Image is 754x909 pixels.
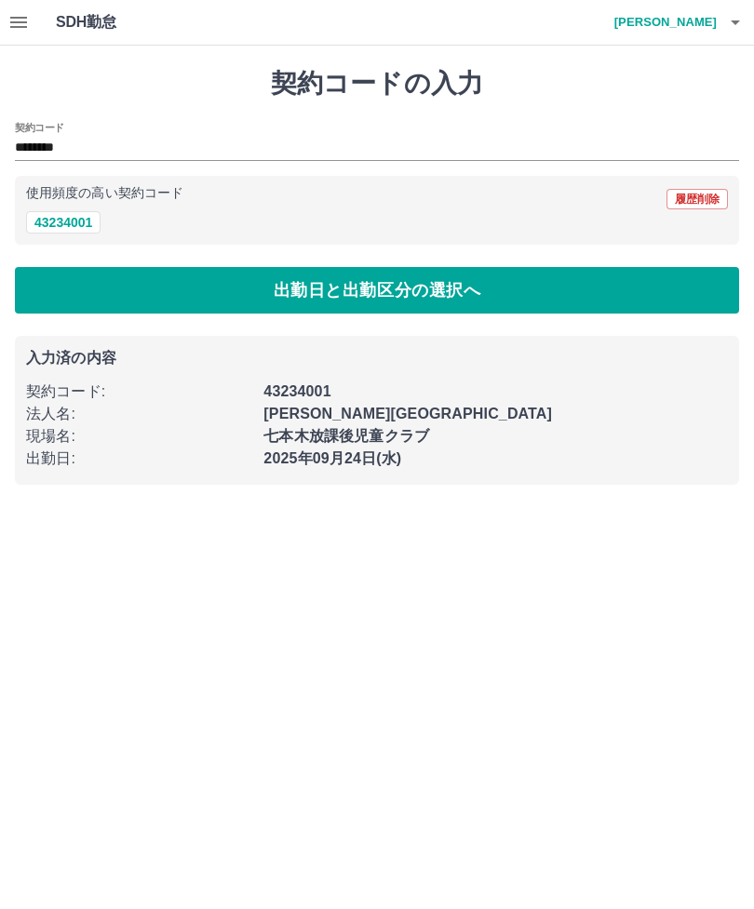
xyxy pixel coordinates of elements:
[26,187,183,200] p: 使用頻度の高い契約コード
[26,351,728,366] p: 入力済の内容
[26,403,252,425] p: 法人名 :
[26,381,252,403] p: 契約コード :
[15,68,739,100] h1: 契約コードの入力
[26,448,252,470] p: 出勤日 :
[15,267,739,314] button: 出勤日と出勤区分の選択へ
[263,428,429,444] b: 七本木放課後児童クラブ
[15,120,64,135] h2: 契約コード
[26,425,252,448] p: 現場名 :
[263,450,401,466] b: 2025年09月24日(水)
[666,189,728,209] button: 履歴削除
[26,211,101,234] button: 43234001
[263,406,552,421] b: [PERSON_NAME][GEOGRAPHIC_DATA]
[263,383,330,399] b: 43234001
